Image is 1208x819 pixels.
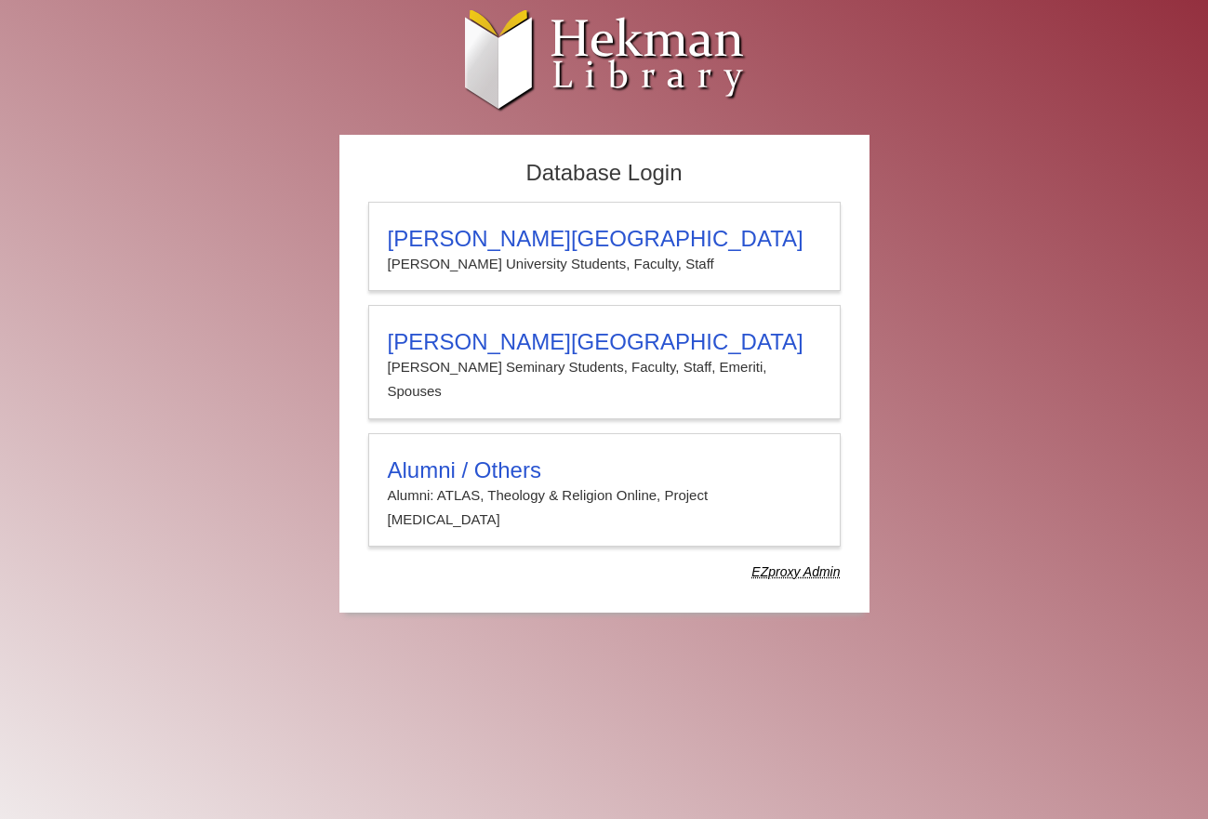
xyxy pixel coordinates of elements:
dfn: Use Alumni login [751,564,840,579]
p: Alumni: ATLAS, Theology & Religion Online, Project [MEDICAL_DATA] [388,483,821,533]
h3: Alumni / Others [388,457,821,483]
p: [PERSON_NAME] University Students, Faculty, Staff [388,252,821,276]
summary: Alumni / OthersAlumni: ATLAS, Theology & Religion Online, Project [MEDICAL_DATA] [388,457,821,533]
a: [PERSON_NAME][GEOGRAPHIC_DATA][PERSON_NAME] Seminary Students, Faculty, Staff, Emeriti, Spouses [368,305,841,419]
a: [PERSON_NAME][GEOGRAPHIC_DATA][PERSON_NAME] University Students, Faculty, Staff [368,202,841,291]
h2: Database Login [359,154,850,192]
p: [PERSON_NAME] Seminary Students, Faculty, Staff, Emeriti, Spouses [388,355,821,404]
h3: [PERSON_NAME][GEOGRAPHIC_DATA] [388,226,821,252]
h3: [PERSON_NAME][GEOGRAPHIC_DATA] [388,329,821,355]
